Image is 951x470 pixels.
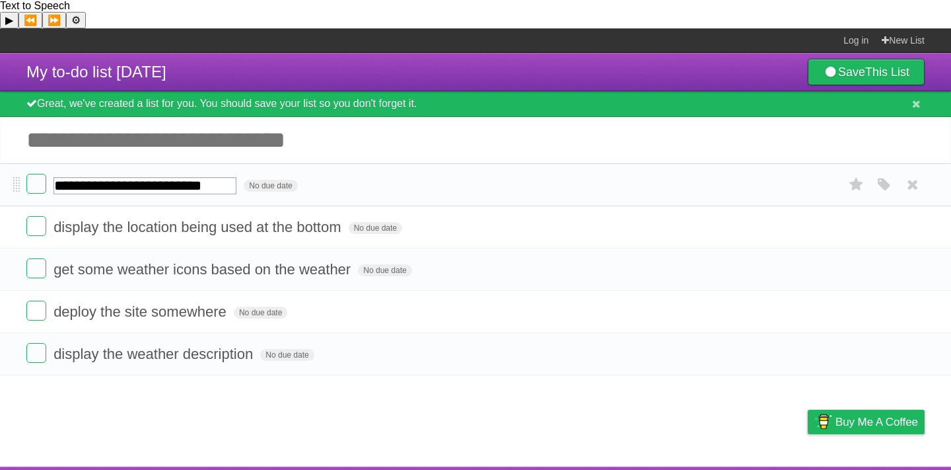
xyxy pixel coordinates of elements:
a: SaveThis List [808,59,925,85]
span: No due date [260,349,314,361]
button: Settings [66,12,86,28]
a: Log in [843,28,868,52]
span: No due date [234,307,287,319]
label: Done [26,301,46,321]
label: Done [26,216,46,236]
span: No due date [244,180,297,192]
span: No due date [358,264,411,276]
button: Forward [42,12,66,28]
span: display the weather description [53,346,256,362]
label: Done [26,343,46,363]
a: New List [882,28,925,52]
span: My to-do list [DATE] [26,63,166,81]
a: Buy me a coffee [808,410,925,434]
button: Previous [18,12,42,28]
span: Buy me a coffee [835,411,918,434]
span: No due date [349,222,402,234]
label: Done [26,174,46,194]
label: Done [26,258,46,278]
img: Buy me a coffee [814,411,832,433]
span: display the location being used at the bottom [53,219,344,235]
b: This List [865,65,909,79]
label: Star task [844,174,869,196]
span: get some weather icons based on the weather [53,261,354,278]
span: deploy the site somewhere [53,303,230,320]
